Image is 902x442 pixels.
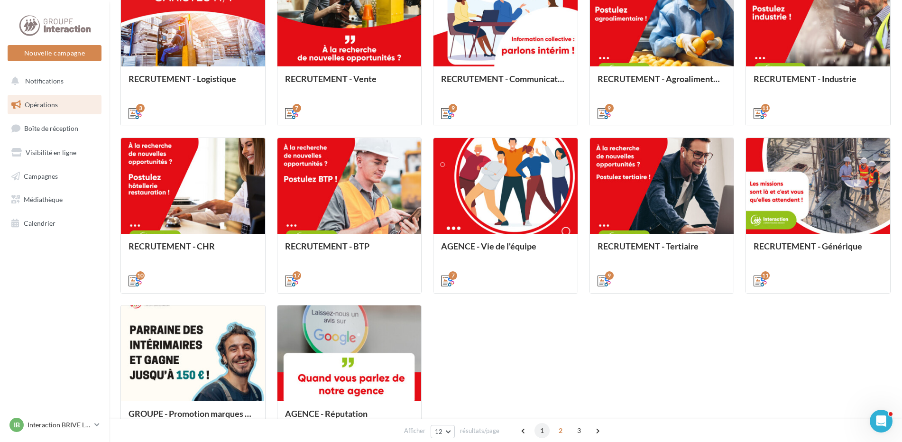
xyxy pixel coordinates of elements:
div: RECRUTEMENT - Vente [285,74,414,93]
div: RECRUTEMENT - Communication externe [441,74,570,93]
span: résultats/page [460,426,499,435]
span: Opérations [25,101,58,109]
button: 12 [431,425,455,438]
span: Boîte de réception [24,124,78,132]
div: 9 [605,104,614,112]
span: 3 [571,423,587,438]
span: IB [14,420,20,430]
span: Visibilité en ligne [26,148,76,157]
div: 17 [293,271,301,280]
a: Calendrier [6,213,103,233]
span: Campagnes [24,172,58,180]
div: 11 [761,271,770,280]
a: Opérations [6,95,103,115]
div: 3 [136,104,145,112]
span: Afficher [404,426,425,435]
div: 9 [449,104,457,112]
div: RECRUTEMENT - Agroalimentaire [598,74,727,93]
div: 9 [605,271,614,280]
div: AGENCE - Vie de l'équipe [441,241,570,260]
p: Interaction BRIVE LA GAILLARDE [28,420,91,430]
div: AGENCE - Réputation [285,409,414,428]
a: Campagnes [6,166,103,186]
div: RECRUTEMENT - BTP [285,241,414,260]
a: Médiathèque [6,190,103,210]
div: 11 [761,104,770,112]
div: RECRUTEMENT - Industrie [754,74,883,93]
span: Médiathèque [24,195,63,203]
div: RECRUTEMENT - Générique [754,241,883,260]
a: IB Interaction BRIVE LA GAILLARDE [8,416,101,434]
span: 1 [534,423,550,438]
div: GROUPE - Promotion marques et offres [129,409,258,428]
div: 10 [136,271,145,280]
div: 7 [449,271,457,280]
button: Nouvelle campagne [8,45,101,61]
div: 7 [293,104,301,112]
span: Calendrier [24,219,55,227]
div: RECRUTEMENT - Tertiaire [598,241,727,260]
iframe: Intercom live chat [870,410,893,433]
span: 12 [435,428,443,435]
div: RECRUTEMENT - Logistique [129,74,258,93]
div: RECRUTEMENT - CHR [129,241,258,260]
span: 2 [553,423,568,438]
a: Boîte de réception [6,118,103,138]
span: Notifications [25,77,64,85]
button: Notifications [6,71,100,91]
a: Visibilité en ligne [6,143,103,163]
